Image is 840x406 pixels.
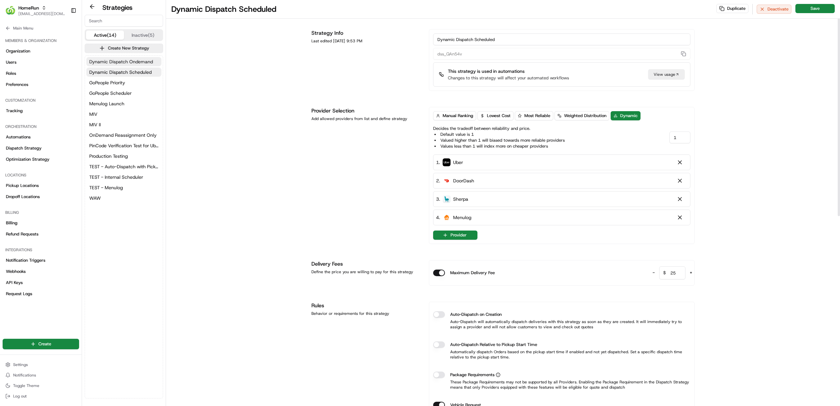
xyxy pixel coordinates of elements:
[86,152,161,161] button: Production Testing
[6,231,38,237] span: Refund Requests
[38,341,51,347] span: Create
[555,111,609,120] button: Weighted Distribution
[487,113,511,119] span: Lowest Cost
[86,173,161,182] a: TEST - Internal Scheduler
[86,110,161,119] button: MIV
[453,177,474,184] span: DoorDash
[13,362,28,367] span: Settings
[89,79,125,86] span: GoPeople Priority
[86,162,161,171] a: TEST - Auto-Dispatch with Pickup Start Time
[86,30,124,40] button: Active (14)
[453,159,463,166] span: Uber
[6,48,30,54] span: Organization
[89,195,101,201] span: WAW
[3,132,79,142] a: Automations
[54,102,57,107] span: •
[3,289,79,299] a: Request Logs
[3,371,79,380] button: Notifications
[65,163,79,168] span: Pylon
[86,131,161,140] a: OnDemand Reassignment Only
[86,78,161,87] a: GoPeople Priority
[311,311,421,316] div: Behavior or requirements for this strategy
[89,184,123,191] span: TEST - Menulog
[89,174,143,180] span: TEST - Internal Scheduler
[3,24,79,33] button: Main Menu
[6,134,31,140] span: Automations
[3,3,68,18] button: HomeRunHomeRun[EMAIL_ADDRESS][DOMAIN_NAME]
[7,7,20,20] img: Nash
[6,108,23,114] span: Tracking
[86,99,161,108] button: Menulog Launch
[434,143,565,149] li: Values less than 1 will index more on cheaper providers
[86,120,161,129] button: MIV II
[443,195,451,203] img: sherpa_logo.png
[716,4,748,13] button: Duplicate
[89,142,158,149] span: PinCode Verification Test for Uber Preferred Vendor
[124,30,162,40] button: Inactive (5)
[795,4,835,13] button: Save
[6,220,17,226] span: Billing
[4,144,53,156] a: 📗Knowledge Base
[3,277,79,288] a: API Keys
[648,69,685,80] div: View usage
[86,89,161,98] button: GoPeople Scheduler
[3,207,79,218] div: Billing
[453,214,472,221] span: Menulog
[311,38,421,44] div: Last edited [DATE] 9:53 PM
[54,119,57,125] span: •
[7,85,44,91] div: Past conversations
[62,147,105,153] span: API Documentation
[311,269,421,274] div: Define the price you are willing to pay for this strategy
[433,379,690,390] p: These Package Requirements may not be supported by all Providers. Enabling the Package Requiremen...
[524,113,550,119] span: Most Reliable
[86,193,161,203] button: WAW
[6,194,40,200] span: Dropoff Locations
[436,159,463,166] div: 1 .
[7,147,12,152] div: 📗
[434,132,565,137] li: Default value is 1
[89,163,158,170] span: TEST - Auto-Dispatch with Pickup Start Time
[433,349,690,360] p: Automatically dispatch Orders based on the pickup start time if enabled and not yet dispatched. S...
[443,213,451,221] img: justeat_logo.png
[443,113,473,119] span: Manual Ranking
[515,111,553,120] button: Most Reliable
[311,29,421,37] h1: Strategy Info
[434,137,565,143] li: Valued higher than 1 will biased towards more reliable providers
[436,214,472,221] div: 4 .
[453,196,468,202] span: Sherpa
[13,147,50,153] span: Knowledge Base
[311,107,421,115] h1: Provider Selection
[3,339,79,349] button: Create
[6,82,28,88] span: Preferences
[433,231,477,240] button: Provider
[433,111,476,120] button: Manual Ranking
[102,84,119,92] button: See all
[6,280,23,286] span: API Keys
[86,57,161,66] a: Dynamic Dispatch Ondemand
[7,95,17,106] img: Masood Aslam
[3,192,79,202] a: Dropoff Locations
[18,5,39,11] button: HomeRun
[3,245,79,255] div: Integrations
[448,68,569,74] p: This strategy is used in automations
[86,183,161,192] button: TEST - Menulog
[3,170,79,180] div: Locations
[687,270,695,276] button: +
[3,57,79,68] a: Users
[86,68,161,77] a: Dynamic Dispatch Scheduled
[6,269,26,274] span: Webhooks
[86,141,161,150] button: PinCode Verification Test for Uber Preferred Vendor
[102,3,133,12] h2: Strategies
[112,65,119,72] button: Start new chat
[13,102,18,107] img: 1736555255976-a54dd68f-1ca7-489b-9aae-adbdc363a1c4
[477,111,514,120] button: Lowest Cost
[30,69,90,74] div: We're available if you need us!
[436,195,468,203] div: 3 .
[3,95,79,106] div: Customization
